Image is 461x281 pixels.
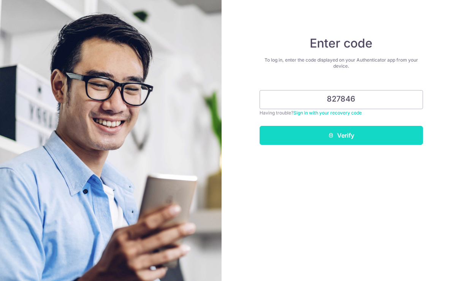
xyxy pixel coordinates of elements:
a: Sign in with your recovery code [293,110,362,116]
input: Enter 6 digit code [260,90,423,109]
h4: Enter code [260,36,423,51]
div: To log in, enter the code displayed on your Authenticator app from your device. [260,57,423,69]
div: Having trouble? [260,109,423,117]
button: Verify [260,126,423,145]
